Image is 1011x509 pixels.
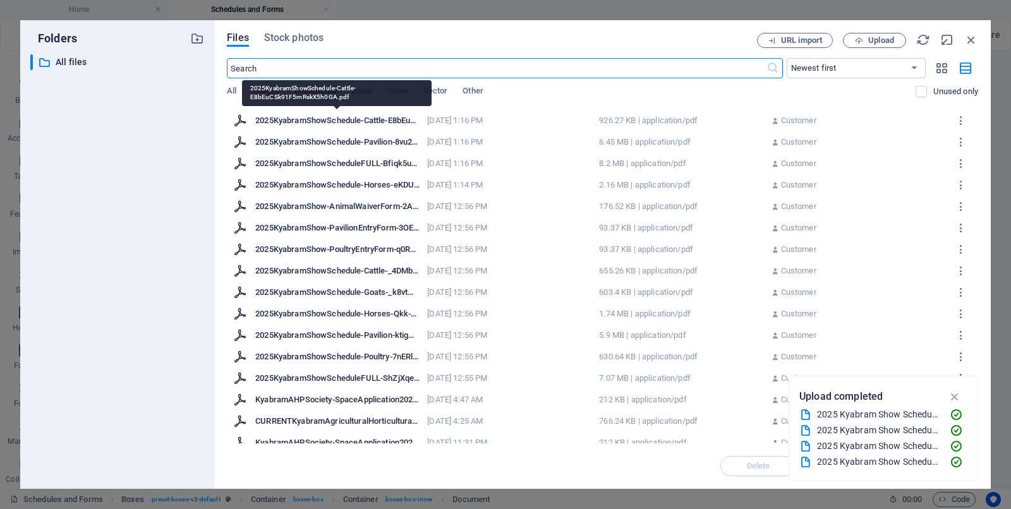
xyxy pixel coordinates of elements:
[781,373,816,384] p: Customer
[781,201,816,212] p: Customer
[781,158,816,169] p: Customer
[387,83,408,101] span: Video
[817,439,940,453] div: 2025 Kyabram Show Schedule - Pavilion.pdf
[427,373,591,384] div: [DATE] 12:55 PM
[599,373,763,384] div: 7.07 MB | application/pdf
[781,308,816,320] p: Customer
[781,394,816,405] p: Customer
[599,244,763,255] div: 93.37 KB | application/pdf
[30,54,33,70] div: ​
[227,58,766,78] input: Search
[427,394,591,405] div: [DATE] 4:47 AM
[427,136,591,148] div: [DATE] 1:16 PM
[781,222,816,234] p: Customer
[255,265,420,277] div: 2025KyabramShowSchedule-Cattle-_4DMbmy8dyq5mRO1S5Kqng.pdf
[940,33,954,47] i: Minimize
[599,158,763,169] div: 8.2 MB | application/pdf
[817,407,940,422] div: 2025 Kyabram Show Schedule - Horses.pdf
[255,437,420,448] div: KyabramAHPSociety-SpaceApplication2025-DMHmDeIc49lSVkjc7qE2WA.pdf
[817,423,940,438] div: 2025 Kyabram Show Schedule FULL.pdf
[227,83,236,101] span: All
[255,351,420,362] div: 2025KyabramShowSchedule-Poultry-7nERlqhUELfwNEq_6uIfZA.pdf
[427,115,591,126] div: [DATE] 1:16 PM
[781,244,816,255] p: Customer
[868,37,894,44] span: Upload
[255,287,420,298] div: 2025KyabramShowSchedule-Goats-_k8vtM_t1S3UkyuNLNfSKg.pdf
[255,222,420,234] div: 2025KyabramShow-PavilionEntryForm-3OEOfpVjxbE-jHdPT0vWSw.pdf
[255,416,420,427] div: CURRENTKyabramAgriculturalHorticulturalandPastoralSocietyIncorporatedRulesConstitution-XG3oCFJpSJ...
[463,83,483,101] span: Other
[255,136,420,148] div: 2025KyabramShowSchedule-Pavilion-8vu2gCDFw9ghRlG2f7b04w.pdf
[427,308,591,320] div: [DATE] 12:56 PM
[964,33,978,47] i: Close
[599,287,763,298] div: 603.4 KB | application/pdf
[427,265,591,277] div: [DATE] 12:56 PM
[427,179,591,191] div: [DATE] 1:14 PM
[255,244,420,255] div: 2025KyabramShow-PoultryEntryForm-q0Rd2ql6c0W6lyyury86jw.pdf
[255,308,420,320] div: 2025KyabramShowSchedule-Horses-Qkk-FkeQLpcNRqC5G0aXpg.pdf
[351,83,372,101] span: Audio
[599,351,763,362] div: 630.64 KB | application/pdf
[427,222,591,234] div: [DATE] 12:56 PM
[781,179,816,191] p: Customer
[781,437,816,448] p: Customer
[264,30,324,45] span: Stock photos
[427,416,591,427] div: [DATE] 4:25 AM
[757,33,833,48] button: URL import
[599,265,763,277] div: 655.26 KB | application/pdf
[781,37,822,44] span: URL import
[781,136,816,148] p: Customer
[255,115,420,126] div: 2025KyabramShowSchedule-Cattle-E8bEuCSk91F5mRskX5h0GA.pdf
[599,330,763,341] div: 5.9 MB | application/pdf
[599,416,763,427] div: 766.24 KB | application/pdf
[781,416,816,427] p: Customer
[294,83,336,101] span: Documents
[427,201,591,212] div: [DATE] 12:56 PM
[599,115,763,126] div: 926.27 KB | application/pdf
[30,30,77,47] p: Folders
[255,330,420,341] div: 2025KyabramShowSchedule-Pavilion-ktigOq-VTjZEoKZORHjiBw.pdf
[599,308,763,320] div: 1.74 MB | application/pdf
[599,394,763,405] div: 212 KB | application/pdf
[255,373,420,384] div: 2025KyabramShowScheduleFULL-ShZjXqejzVgUZKaAkGDNdw.pdf
[427,330,591,341] div: [DATE] 12:56 PM
[843,33,906,48] button: Upload
[781,115,816,126] p: Customer
[227,30,249,45] span: Files
[781,287,816,298] p: Customer
[56,55,181,69] p: All files
[933,86,978,97] p: Displays only files that are not in use on the website. Files added during this session can still...
[599,222,763,234] div: 93.37 KB | application/pdf
[599,437,763,448] div: 212 KB | application/pdf
[427,244,591,255] div: [DATE] 12:56 PM
[599,179,763,191] div: 2.16 MB | application/pdf
[427,287,591,298] div: [DATE] 12:56 PM
[781,330,816,341] p: Customer
[427,158,591,169] div: [DATE] 1:16 PM
[781,351,816,362] p: Customer
[817,455,940,469] div: 2025 Kyabram Show Schedule - Cattle.pdf
[251,83,279,101] span: Images
[255,201,420,212] div: 2025KyabramShow-AnimalWaiverForm-2AsTqt5Eb8NNTePqJ4-1hg.pdf
[916,33,930,47] i: Reload
[599,136,763,148] div: 6.45 MB | application/pdf
[799,388,883,405] p: Upload completed
[255,158,420,169] div: 2025KyabramShowScheduleFULL-Bfiqk5up-GgOCjl2QLQaYA.pdf
[423,83,448,101] span: Vector
[427,437,591,448] div: [DATE] 11:31 PM
[255,394,420,405] div: KyabramAHPSociety-SpaceApplication2025-plV6jsfrpzpJ5obkX5KiHQ.pdf
[255,179,420,191] div: 2025KyabramShowSchedule-Horses-eKDUZpE1vTSmclD_Wxkx8w.pdf
[599,201,763,212] div: 176.52 KB | application/pdf
[427,351,591,362] div: [DATE] 12:55 PM
[781,265,816,277] p: Customer
[190,32,204,45] i: Create new folder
